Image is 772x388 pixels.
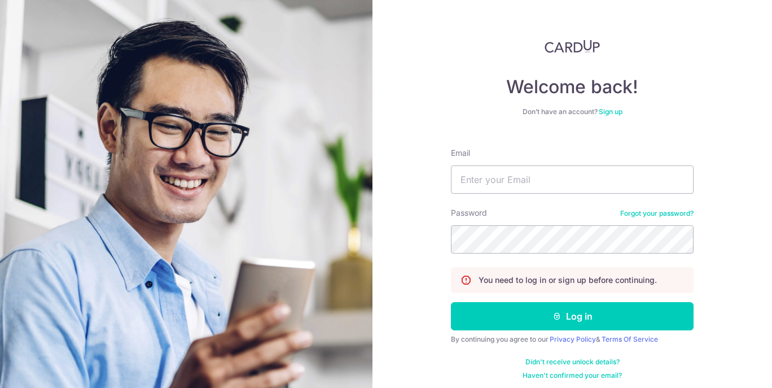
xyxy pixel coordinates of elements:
button: Log in [451,302,694,330]
a: Didn't receive unlock details? [525,358,620,367]
a: Forgot your password? [620,209,694,218]
img: CardUp Logo [545,40,600,53]
a: Privacy Policy [550,335,596,343]
h4: Welcome back! [451,76,694,98]
input: Enter your Email [451,165,694,194]
div: Don’t have an account? [451,107,694,116]
p: You need to log in or sign up before continuing. [479,274,657,286]
a: Terms Of Service [602,335,658,343]
label: Email [451,147,470,159]
a: Haven't confirmed your email? [523,371,622,380]
a: Sign up [599,107,622,116]
label: Password [451,207,487,219]
div: By continuing you agree to our & [451,335,694,344]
